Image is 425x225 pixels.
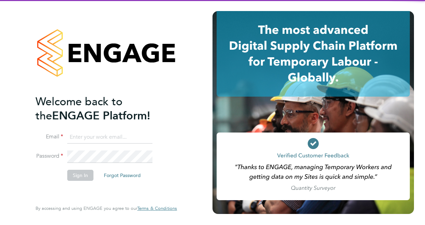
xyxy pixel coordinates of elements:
[98,170,146,181] button: Forgot Password
[36,153,63,160] label: Password
[67,170,93,181] button: Sign In
[36,95,122,123] span: Welcome back to the
[36,95,170,123] h2: ENGAGE Platform!
[137,206,177,211] a: Terms & Conditions
[36,205,177,211] span: By accessing and using ENGAGE you agree to our
[137,205,177,211] span: Terms & Conditions
[67,131,152,144] input: Enter your work email...
[36,133,63,140] label: Email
